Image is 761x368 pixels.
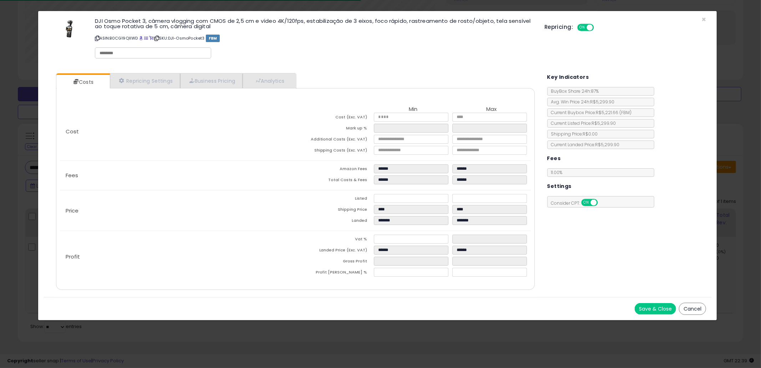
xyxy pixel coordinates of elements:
[295,205,374,216] td: Shipping Price
[548,131,598,137] span: Shipping Price: R$0.00
[582,200,591,206] span: ON
[295,135,374,146] td: Additional Costs (Exc. VAT)
[548,88,599,94] span: BuyBox Share 24h: 87%
[139,35,143,41] a: BuyBox page
[679,303,706,315] button: Cancel
[295,164,374,175] td: Amazon Fees
[548,99,615,105] span: Avg. Win Price 24h: R$5,299.90
[635,303,676,315] button: Save & Close
[548,200,607,206] span: Consider CPT:
[295,175,374,186] td: Total Costs & Fees
[243,73,295,88] a: Analytics
[547,182,572,191] h5: Settings
[295,246,374,257] td: Landed Price (Exc. VAT)
[374,106,452,113] th: Min
[60,173,295,178] p: Fees
[110,73,181,88] a: Repricing Settings
[95,18,534,29] h3: DJI Osmo Pocket 3, câmera vlogging com CMOS de 2,5 cm e vídeo 4K/120fps, estabilização de 3 eixos...
[547,73,589,82] h5: Key Indicators
[180,73,243,88] a: Business Pricing
[60,208,295,214] p: Price
[548,142,620,148] span: Current Landed Price: R$5,299.90
[295,268,374,279] td: Profit [PERSON_NAME] %
[295,235,374,246] td: Vat %
[295,194,374,205] td: Listed
[295,257,374,268] td: Gross Profit
[295,216,374,227] td: Landed
[95,32,534,44] p: ASIN: B0CG19QXWD | SKU: DJI-OsmoPocket3
[578,25,587,31] span: ON
[547,154,561,163] h5: Fees
[60,254,295,260] p: Profit
[597,200,608,206] span: OFF
[620,109,632,116] span: ( FBM )
[56,75,109,89] a: Costs
[295,113,374,124] td: Cost (Exc. VAT)
[452,106,531,113] th: Max
[206,35,220,42] span: FBM
[60,129,295,134] p: Cost
[593,25,604,31] span: OFF
[59,18,80,40] img: 31HSfH1VceL._SL60_.jpg
[544,24,573,30] h5: Repricing:
[701,14,706,25] span: ×
[295,146,374,157] td: Shipping Costs (Exc. VAT)
[548,120,616,126] span: Current Listed Price: R$5,299.90
[551,169,563,175] span: 11.00 %
[149,35,153,41] a: Your listing only
[548,109,632,116] span: Current Buybox Price:
[144,35,148,41] a: All offer listings
[295,124,374,135] td: Mark up %
[596,109,632,116] span: R$5,221.66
